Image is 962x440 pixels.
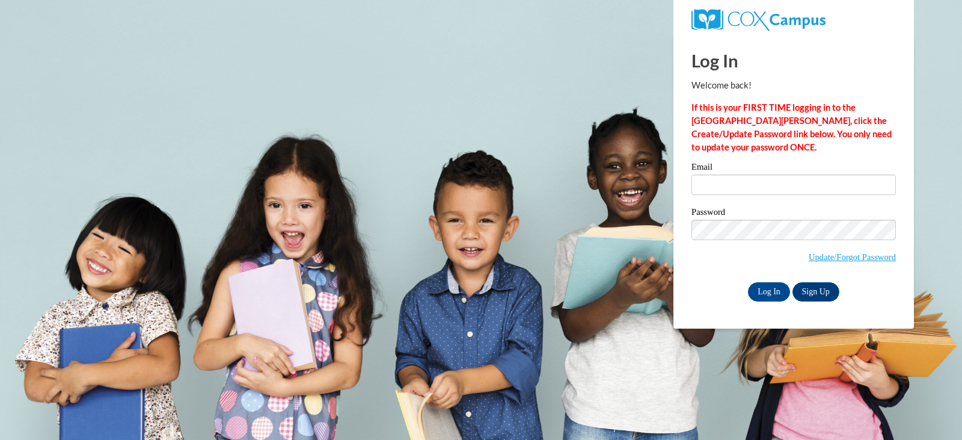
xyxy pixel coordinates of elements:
[792,282,839,302] a: Sign Up
[691,9,826,31] img: COX Campus
[691,102,892,152] strong: If this is your FIRST TIME logging in to the [GEOGRAPHIC_DATA][PERSON_NAME], click the Create/Upd...
[691,208,896,220] label: Password
[691,79,896,92] p: Welcome back!
[809,252,896,262] a: Update/Forgot Password
[691,163,896,175] label: Email
[691,14,826,24] a: COX Campus
[748,282,790,302] input: Log In
[691,48,896,73] h1: Log In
